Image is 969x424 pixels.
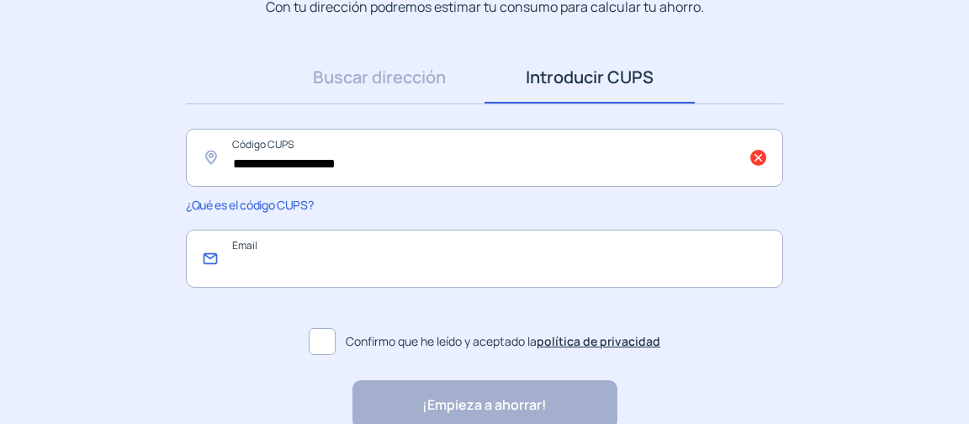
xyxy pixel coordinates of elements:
a: Buscar dirección [274,51,484,103]
a: Introducir CUPS [484,51,695,103]
a: política de privacidad [537,333,660,349]
span: ¿Qué es el código CUPS? [186,197,313,213]
span: Confirmo que he leído y aceptado la [346,332,660,351]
